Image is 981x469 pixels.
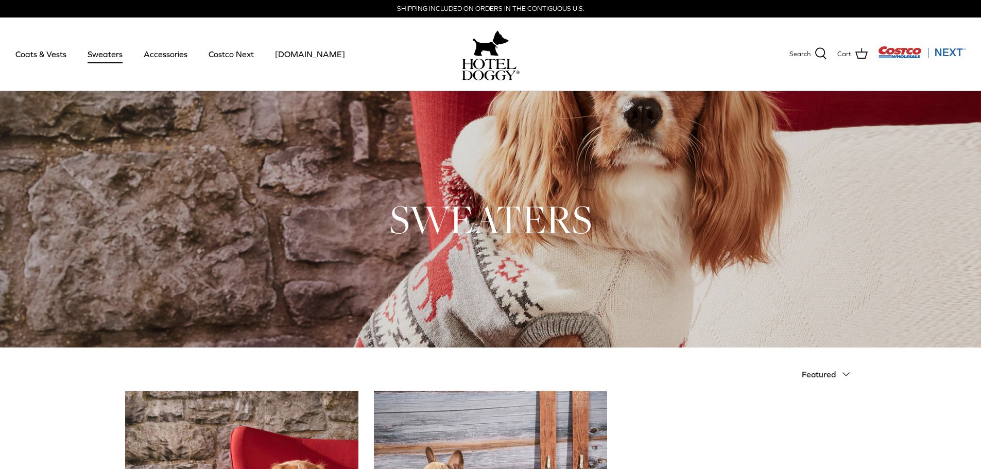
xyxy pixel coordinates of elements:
[789,47,827,61] a: Search
[199,37,263,72] a: Costco Next
[78,37,132,72] a: Sweaters
[837,47,868,61] a: Cart
[6,37,76,72] a: Coats & Vests
[837,49,851,60] span: Cart
[462,59,520,80] img: hoteldoggycom
[802,363,856,386] button: Featured
[878,46,966,59] img: Costco Next
[462,28,520,80] a: hoteldoggy.com hoteldoggycom
[789,49,811,60] span: Search
[878,53,966,60] a: Visit Costco Next
[266,37,354,72] a: [DOMAIN_NAME]
[125,194,856,245] h1: SWEATERS
[134,37,197,72] a: Accessories
[802,370,836,379] span: Featured
[473,28,509,59] img: hoteldoggy.com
